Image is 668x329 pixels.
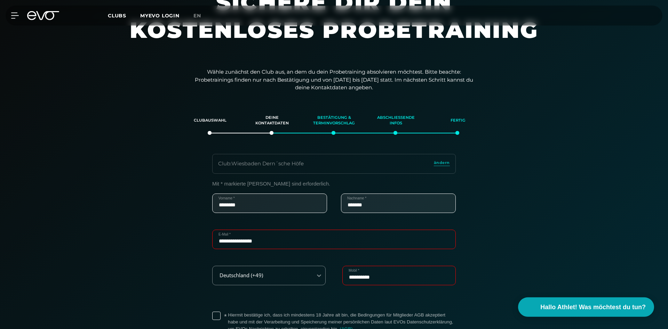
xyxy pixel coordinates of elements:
div: Bestätigung & Terminvorschlag [312,111,356,130]
div: Abschließende Infos [374,111,418,130]
span: en [193,13,201,19]
span: ändern [434,160,450,166]
a: MYEVO LOGIN [140,13,180,19]
p: Wähle zunächst den Club aus, an dem du dein Probetraining absolvieren möchtest. Bitte beachte: Pr... [195,68,473,92]
button: Hallo Athlet! Was möchtest du tun? [518,297,654,317]
a: Clubs [108,12,140,19]
span: Clubs [108,13,126,19]
div: Deine Kontaktdaten [250,111,294,130]
div: Deutschland (+49) [213,272,308,278]
div: Clubauswahl [188,111,232,130]
span: Hallo Athlet! Was möchtest du tun? [540,303,646,312]
p: Mit * markierte [PERSON_NAME] sind erforderlich. [212,181,456,187]
a: en [193,12,209,20]
a: ändern [434,160,450,168]
div: Fertig [436,111,480,130]
div: Club : Wiesbaden Dern´sche Höfe [218,160,304,168]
